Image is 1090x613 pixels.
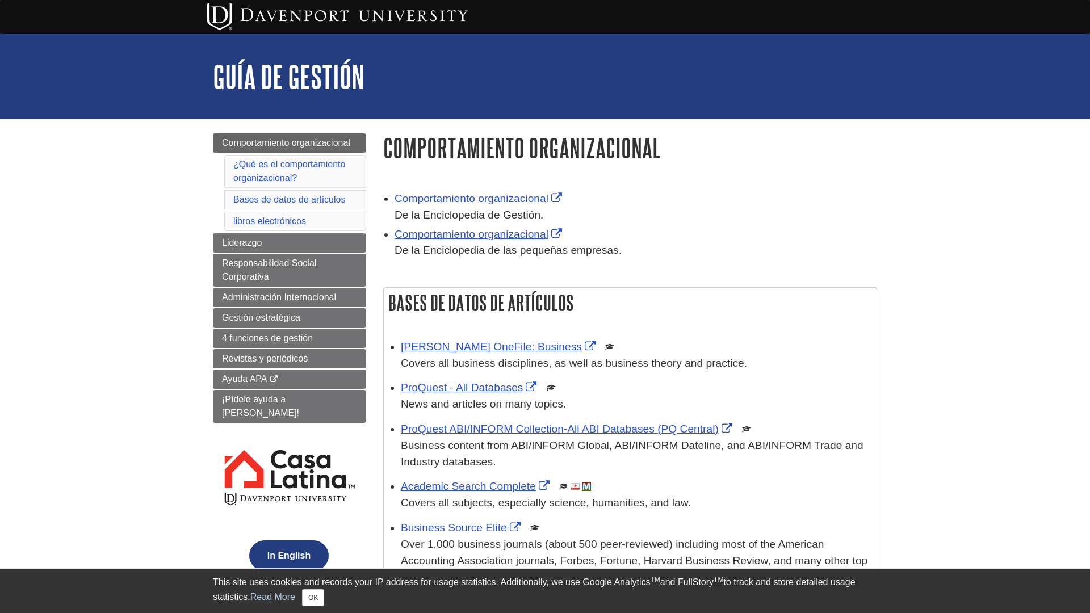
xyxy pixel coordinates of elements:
a: Link opens in new window [401,341,598,352]
span: Comportamiento organizacional [222,138,350,148]
sup: TM [714,576,723,583]
span: Ayuda APA [222,374,267,384]
a: Bases de datos de artículos [233,195,345,204]
sup: TM [650,576,660,583]
a: Read More [250,592,295,602]
a: ¿Qué es el comportamiento organizacional? [233,159,345,183]
a: ¡Pídele ayuda a [PERSON_NAME]! [213,390,366,423]
h2: Bases de datos de artículos [384,288,877,318]
a: Guía de Gestión [213,59,364,94]
a: 4 funciones de gestión [213,329,366,348]
button: Close [302,589,324,606]
button: In English [249,540,329,571]
a: Link opens in new window [401,480,552,492]
div: Guide Page Menu [213,133,366,590]
img: Scholarly or Peer Reviewed [559,482,568,491]
span: Revistas y periódicos [222,354,308,363]
span: Liderazgo [222,238,262,247]
a: Link opens in new window [401,381,539,393]
img: Scholarly or Peer Reviewed [605,342,614,351]
div: This site uses cookies and records your IP address for usage statistics. Additionally, we use Goo... [213,576,877,606]
span: Administración Internacional [222,292,336,302]
img: Scholarly or Peer Reviewed [742,425,751,434]
img: Scholarly or Peer Reviewed [530,523,539,532]
a: Responsabilidad Social Corporativa [213,254,366,287]
p: Business content from ABI/INFORM Global, ABI/INFORM Dateline, and ABI/INFORM Trade and Industry d... [401,438,871,471]
img: Scholarly or Peer Reviewed [547,383,556,392]
span: Responsabilidad Social Corporativa [222,258,316,282]
a: Revistas y periódicos [213,349,366,368]
img: Audio & Video [571,482,580,491]
a: Link opens in new window [401,522,523,534]
span: Gestión estratégica [222,313,300,322]
a: Administración Internacional [213,288,366,307]
a: Ayuda APA [213,370,366,389]
a: libros electrónicos [233,216,306,226]
div: De la Enciclopedia de las pequeñas empresas. [395,242,877,259]
p: Over 1,000 business journals (about 500 peer-reviewed) including most of the American Accounting ... [401,536,871,602]
a: Link opens in new window [401,423,735,435]
p: Covers all subjects, especially science, humanities, and law. [401,495,871,511]
span: 4 funciones de gestión [222,333,313,343]
a: Link opens in new window [395,228,565,240]
img: Davenport University [207,3,468,30]
p: News and articles on many topics. [401,396,871,413]
img: MeL (Michigan electronic Library) [582,482,591,491]
a: Link opens in new window [395,192,565,204]
a: Gestión estratégica [213,308,366,328]
a: In English [246,551,332,560]
span: ¡Pídele ayuda a [PERSON_NAME]! [222,394,299,418]
a: Liderazgo [213,233,366,253]
h1: Comportamiento organizacional [383,133,877,162]
a: Comportamiento organizacional [213,133,366,153]
p: Covers all business disciplines, as well as business theory and practice. [401,355,871,372]
div: De la Enciclopedia de Gestión. [395,207,877,224]
i: This link opens in a new window [269,376,279,383]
